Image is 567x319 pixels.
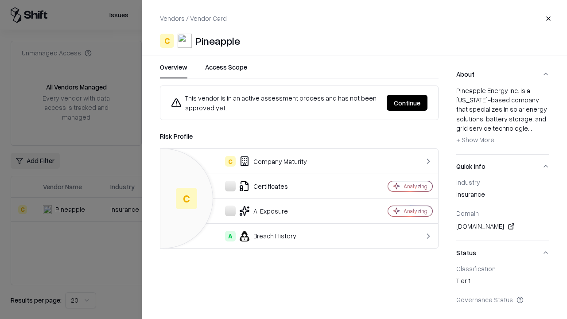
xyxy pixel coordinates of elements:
div: About [456,86,549,154]
div: Governance Status [456,296,549,303]
div: insurance [456,190,549,202]
div: Risk Profile [160,131,439,141]
button: About [456,62,549,86]
button: Quick Info [456,155,549,178]
span: + Show More [456,136,494,144]
div: Analyzing [404,183,427,190]
div: Analyzing [404,207,427,215]
div: Company Maturity [167,156,357,167]
button: Status [456,241,549,265]
img: Pineapple [178,34,192,48]
div: Industry [456,178,549,186]
div: Certificates [167,181,357,191]
div: C [176,188,197,209]
div: This vendor is in an active assessment process and has not been approved yet. [171,93,380,113]
div: A [225,231,236,241]
div: Tier 1 [456,276,549,288]
div: C [160,34,174,48]
div: AI Exposure [167,206,357,216]
div: Breach History [167,231,357,241]
span: ... [528,124,532,132]
button: Overview [160,62,187,78]
div: C [225,156,236,167]
div: Pineapple Energy Inc. is a [US_STATE]-based company that specializes in solar energy solutions, b... [456,86,549,147]
div: Domain [456,209,549,217]
button: Continue [387,95,427,111]
div: Classification [456,265,549,272]
div: [DOMAIN_NAME] [456,221,549,232]
div: Quick Info [456,178,549,241]
button: Access Scope [205,62,247,78]
p: Vendors / Vendor Card [160,14,227,23]
div: Pineapple [195,34,240,48]
button: + Show More [456,133,494,147]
